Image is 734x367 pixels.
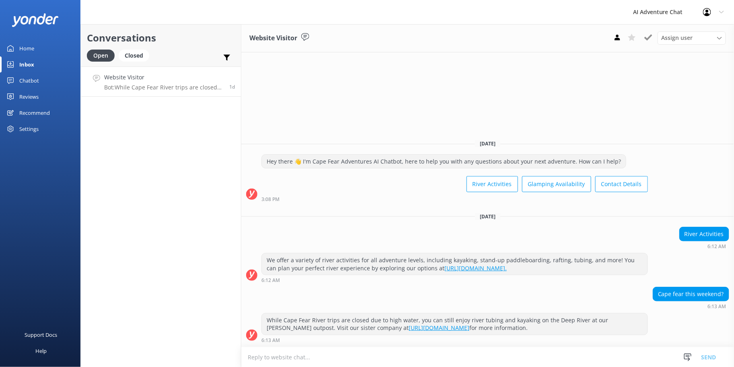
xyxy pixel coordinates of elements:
a: Website VisitorBot:While Cape Fear River trips are closed due to high water, you can still enjoy ... [81,66,241,97]
div: Settings [19,121,39,137]
span: Assign user [662,33,693,42]
button: River Activities [467,176,518,192]
img: yonder-white-logo.png [12,13,58,27]
div: We offer a variety of river activities for all adventure levels, including kayaking, stand-up pad... [262,253,648,275]
div: 06:12am 13-Aug-2025 (UTC -04:00) America/New_York [679,243,729,249]
div: Reviews [19,89,39,105]
div: Hey there 👋 I'm Cape Fear Adventures AI Chatbot, here to help you with any questions about your n... [262,155,626,168]
h4: Website Visitor [104,73,223,82]
div: While Cape Fear River trips are closed due to high water, you can still enjoy river tubing and ka... [262,313,648,335]
div: 06:13am 13-Aug-2025 (UTC -04:00) America/New_York [261,337,648,343]
strong: 3:08 PM [261,197,280,202]
strong: 6:12 AM [261,278,280,283]
div: Chatbot [19,73,39,89]
div: Recommend [19,105,50,121]
span: [DATE] [475,140,500,147]
a: Closed [119,51,153,60]
div: Home [19,40,34,56]
a: Open [87,51,119,60]
div: Cape fear this weekend? [653,287,729,301]
h2: Conversations [87,30,235,46]
div: River Activities [680,227,729,241]
strong: 6:13 AM [261,338,280,343]
div: 06:12am 13-Aug-2025 (UTC -04:00) America/New_York [261,277,648,283]
h3: Website Visitor [249,33,297,44]
div: Closed [119,50,149,62]
span: 06:13am 13-Aug-2025 (UTC -04:00) America/New_York [229,83,235,90]
div: Help [35,343,47,359]
div: Open [87,50,115,62]
strong: 6:12 AM [708,244,726,249]
div: 03:08pm 21-Jul-2025 (UTC -04:00) America/New_York [261,196,648,202]
div: Inbox [19,56,34,73]
span: [DATE] [475,213,500,220]
button: Glamping Availability [522,176,591,192]
button: Contact Details [595,176,648,192]
div: 06:13am 13-Aug-2025 (UTC -04:00) America/New_York [653,303,729,309]
a: [URL][DOMAIN_NAME]. [444,264,507,272]
strong: 6:13 AM [708,304,726,309]
p: Bot: While Cape Fear River trips are closed due to high water, you can still enjoy river tubing a... [104,84,223,91]
a: [URL][DOMAIN_NAME] [409,324,469,332]
div: Support Docs [25,327,58,343]
div: Assign User [658,31,726,44]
